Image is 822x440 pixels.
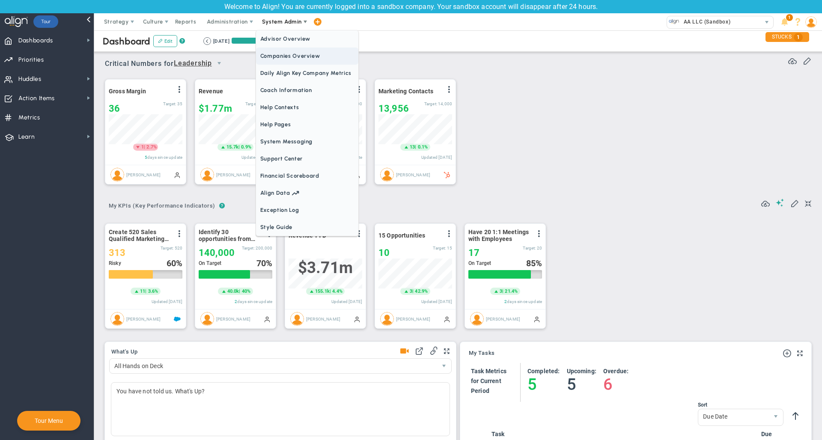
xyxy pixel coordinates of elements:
span: Target: [424,101,437,106]
div: STUCKS [765,32,809,42]
img: 33488.Company.photo [669,16,679,27]
span: Revenue [199,88,223,95]
span: Marketing Contacts [378,88,433,95]
span: [PERSON_NAME] [306,316,340,321]
span: Create 520 Sales Qualified Marketing Leads [109,229,171,242]
span: HubSpot Enabled [444,171,450,178]
span: select [437,359,451,373]
div: % [256,259,273,268]
span: 42.9% [415,288,428,294]
span: 10 [378,247,390,258]
span: $1,774,039 [199,103,232,114]
li: Announcements [778,13,791,30]
button: Tour Menu [32,417,66,425]
span: for Current [471,378,501,384]
span: 0.9% [241,144,251,150]
span: Refresh Data [761,198,770,207]
span: Style Guide [256,219,358,236]
span: Target: [242,246,255,250]
span: Culture [143,18,163,25]
span: [PERSON_NAME] [126,172,161,177]
span: | [412,288,414,294]
span: Gross Margin [109,88,146,95]
span: $3,707,282 [298,259,353,277]
span: 11 [140,288,145,295]
span: Daily Align Key Company Metrics [256,65,358,82]
span: Revenue YTD [289,232,326,239]
span: Target: [433,246,446,250]
span: 13,956 [378,103,409,114]
span: 15 Opportunities [378,232,426,239]
span: Updated [DATE] [331,299,362,304]
h4: 5 [527,375,560,394]
span: Suggestions (AI Feature) [776,199,784,207]
span: 40% [242,288,250,294]
span: | [144,144,145,150]
span: Period [471,387,489,394]
span: 2 [235,299,237,304]
span: 70 [256,258,266,268]
h4: Completed: [527,367,560,375]
span: System Admin [262,18,302,25]
span: Metrics [18,109,40,127]
span: What's Up [111,349,138,355]
span: 3 [410,288,412,295]
img: Jane Wilson [380,168,394,181]
button: My KPIs (Key Performance Indicators) [105,199,219,214]
span: | [502,288,503,294]
div: % [526,259,542,268]
span: 140,000 [199,247,235,258]
h4: Upcoming: [567,367,596,375]
span: 40.0k [227,288,239,295]
span: My KPIs (Key Performance Indicators) [105,199,219,213]
img: Alex Abramson [200,312,214,326]
h4: Task Metrics [471,367,506,375]
span: days since update [507,299,542,304]
span: 14,000 [438,101,452,106]
span: Help Pages [256,116,358,133]
span: 1 [786,14,793,21]
a: Align Data [256,184,358,202]
span: [PERSON_NAME] [126,316,161,321]
div: You have not told us. What's Up? [111,382,450,436]
span: | [145,288,146,294]
span: Coach Information [256,82,358,99]
span: 155.1k [315,288,330,295]
span: AA LLC (Sandbox) [679,16,730,27]
button: Edit [153,35,177,47]
span: Updated [DATE] [241,155,272,160]
span: 2.7% [146,144,157,150]
span: select [761,16,773,28]
span: 17 [468,247,479,258]
span: Edit My KPIs [790,199,799,207]
span: Manually Updated [354,315,360,322]
span: Action Items [18,89,55,107]
span: On Target [199,260,221,266]
span: Strategy [104,18,129,25]
span: Help Contexts [256,99,358,116]
span: Due Date [698,409,768,424]
span: 1 [141,144,144,151]
span: | [238,144,240,150]
span: Risky [109,260,121,266]
span: On Target [468,260,491,266]
span: 15.7k [226,144,238,151]
span: Manually Updated [264,315,271,322]
span: Updated [DATE] [152,299,182,304]
span: select [768,409,783,425]
span: Dashboards [18,32,53,50]
span: Target: [163,101,176,106]
span: Manually Updated [533,315,540,322]
span: Companies Overview [256,48,358,65]
span: select [212,56,226,71]
span: 1 [794,33,803,42]
span: Learn [18,128,35,146]
span: Have 20 1:1 Meetings with Employees [468,229,530,242]
span: 3 [500,288,502,295]
span: 0.1% [418,144,428,150]
span: | [415,144,416,150]
span: 21.4% [505,288,518,294]
span: [PERSON_NAME] [396,172,430,177]
div: % [167,259,183,268]
img: Alex Abramson [470,312,484,326]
